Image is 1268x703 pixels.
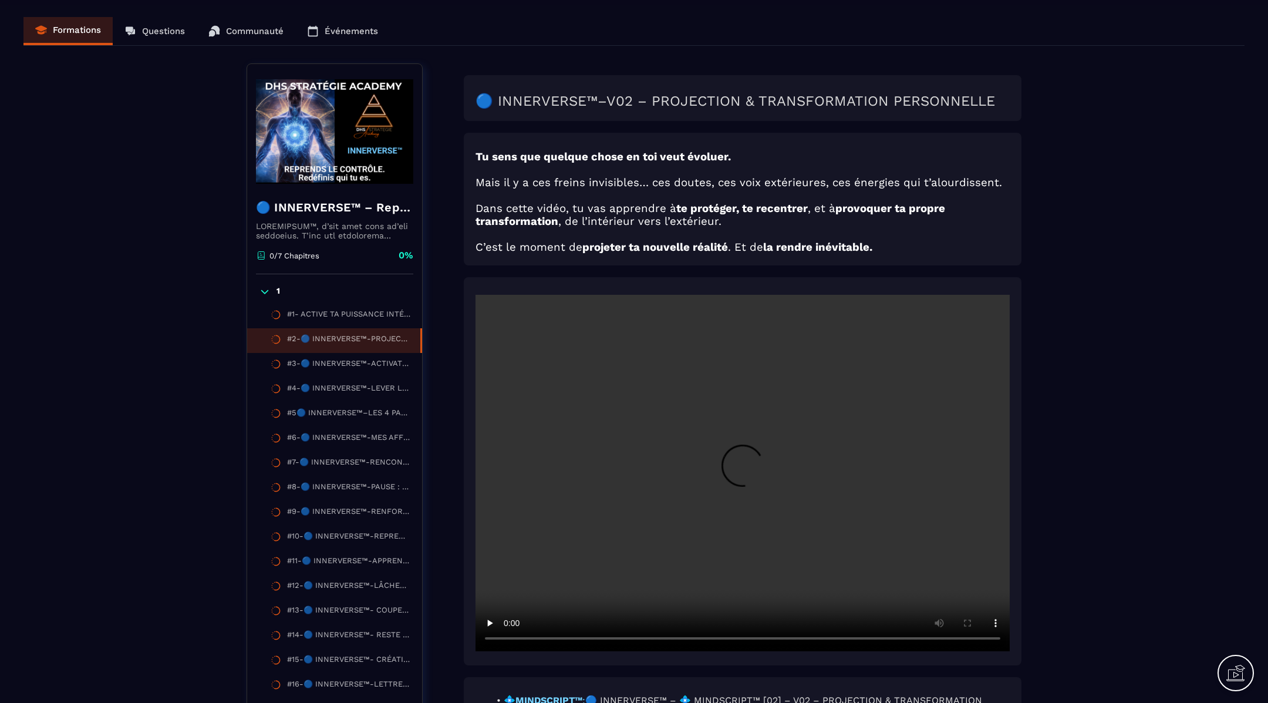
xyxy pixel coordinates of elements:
div: #4-🔵 INNERVERSE™-LEVER LES VOILES INTÉRIEURS [287,384,410,396]
div: #7-🔵 INNERVERSE™-RENCONTRE AVEC TON ENFANT INTÉRIEUR. [287,458,410,470]
div: #3-🔵 INNERVERSE™-ACTIVATION PUISSANTE [287,359,410,372]
span: Mais il y a ces freins invisibles… ces doutes, ces voix extérieures, ces énergies qui t’alourdiss... [475,176,1002,189]
p: 0% [399,249,413,262]
strong: Tu sens que quelque chose en toi veut évoluer. [475,150,731,163]
span: , de l’intérieur vers l’extérieur. [558,215,721,228]
img: banner [256,73,413,190]
span: C’est le moment de [475,241,582,254]
div: #16-🔵 INNERVERSE™-LETTRE DE COLÈRE [287,680,410,692]
strong: projeter ta nouvelle réalité [582,241,728,254]
span: . Et de [728,241,763,254]
div: #2-🔵 INNERVERSE™-PROJECTION & TRANSFORMATION PERSONNELLE [287,334,409,347]
strong: te protéger, te recentrer [676,202,808,215]
div: #8-🔵 INNERVERSE™-PAUSE : TU VIENS D’ACTIVER TON NOUVEAU CYCLE [287,482,410,495]
div: #6-🔵 INNERVERSE™-MES AFFIRMATIONS POSITIVES [287,433,410,446]
div: #12-🔵 INNERVERSE™-LÂCHER-PRISE [287,581,410,594]
div: #9-🔵 INNERVERSE™-RENFORCE TON MINDSET [287,507,410,520]
strong: la rendre inévitable. [763,241,872,254]
div: #1- ACTIVE TA PUISSANCE INTÉRIEURE [287,310,410,322]
div: #10-🔵 INNERVERSE™-REPRENDS TON POUVOIR [287,532,410,544]
div: #5🔵 INNERVERSE™–LES 4 PALIERS VERS TA PRISE DE CONSCIENCE RÉUSSIE [287,408,410,421]
p: 0/7 Chapitres [269,251,319,260]
h4: 🔵 INNERVERSE™ – Reprogrammation Quantique & Activation du Soi Réel [256,199,413,216]
span: , et à [808,202,835,215]
div: #11-🔵 INNERVERSE™-APPRENDS À DIRE NON [287,556,410,569]
span: 🔵 INNERVERSE™–V02 – PROJECTION & TRANSFORMATION PERSONNELLE [475,93,995,109]
p: 1 [276,286,280,298]
span: Dans cette vidéo, tu vas apprendre à [475,202,676,215]
div: #13-🔵 INNERVERSE™- COUPER LES SACS DE SABLE [287,606,410,618]
div: #15-🔵 INNERVERSE™- CRÉATION DE TREMPLINS [287,655,410,668]
p: LOREMIPSUM™, d’sit amet cons ad’eli seddoeius. T’inc utl etdolorema aliquaeni ad minimveniamqui n... [256,221,413,240]
strong: provoquer ta propre transformation [475,202,945,228]
div: #14-🔵 INNERVERSE™- RESTE TOI-MÊME [287,630,410,643]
